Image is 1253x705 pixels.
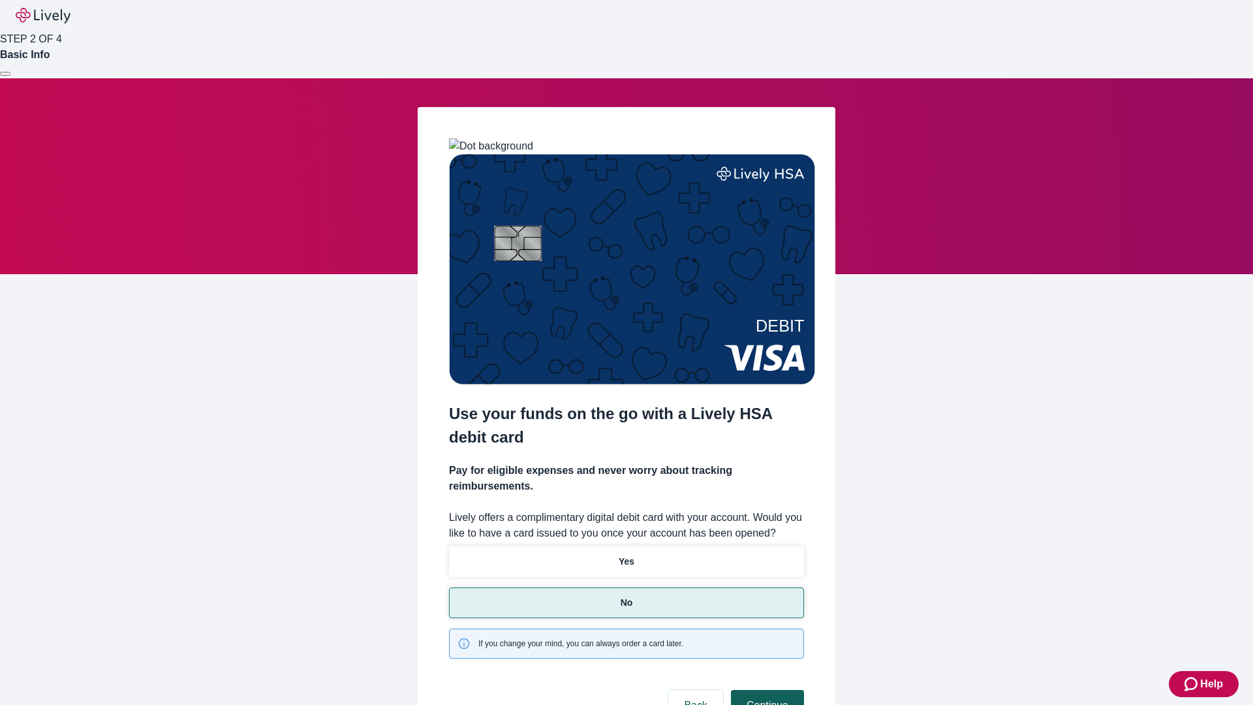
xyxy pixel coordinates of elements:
p: Yes [619,555,634,569]
span: Help [1200,676,1223,692]
svg: Zendesk support icon [1184,676,1200,692]
button: Zendesk support iconHelp [1169,671,1239,697]
label: Lively offers a complimentary digital debit card with your account. Would you like to have a card... [449,510,804,541]
h2: Use your funds on the go with a Lively HSA debit card [449,402,804,449]
button: Yes [449,546,804,577]
button: No [449,587,804,618]
img: Debit card [449,154,815,384]
p: No [621,596,633,610]
img: Dot background [449,138,533,154]
h4: Pay for eligible expenses and never worry about tracking reimbursements. [449,463,804,494]
img: Lively [16,8,70,23]
span: If you change your mind, you can always order a card later. [478,638,683,650]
